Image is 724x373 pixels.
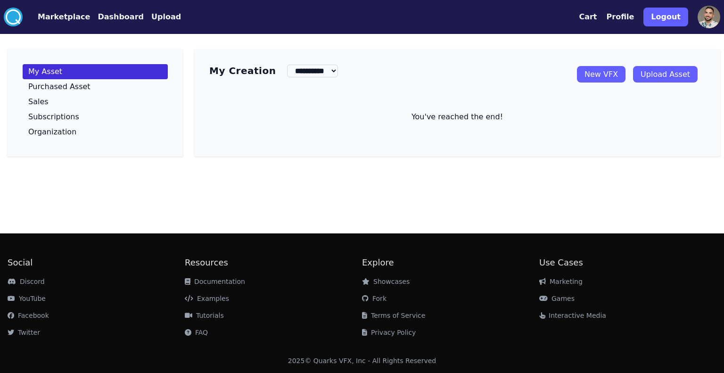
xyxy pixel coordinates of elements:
a: Upload [144,11,181,23]
a: Documentation [185,278,245,285]
div: 2025 © Quarks VFX, Inc - All Rights Reserved [288,356,436,365]
a: YouTube [8,295,46,302]
a: Organization [23,124,168,140]
h2: Resources [185,256,362,269]
p: You've reached the end! [209,111,705,123]
a: Upload Asset [633,66,698,83]
p: My Asset [28,68,62,75]
a: Sales [23,94,168,109]
a: Marketing [539,278,583,285]
a: Logout [643,4,688,30]
p: Organization [28,128,76,136]
a: Showcases [362,278,410,285]
button: Logout [643,8,688,26]
p: Subscriptions [28,113,79,121]
a: Subscriptions [23,109,168,124]
button: Upload [151,11,181,23]
a: Privacy Policy [362,329,416,336]
p: Purchased Asset [28,83,90,91]
a: Interactive Media [539,312,606,319]
button: Profile [607,11,634,23]
a: Twitter [8,329,40,336]
a: Tutorials [185,312,224,319]
a: Marketplace [23,11,90,23]
a: Games [539,295,575,302]
img: profile [698,6,720,28]
h2: Use Cases [539,256,716,269]
a: Terms of Service [362,312,425,319]
p: Sales [28,98,49,106]
button: Cart [579,11,597,23]
a: Purchased Asset [23,79,168,94]
a: Discord [8,278,45,285]
h2: Social [8,256,185,269]
button: Marketplace [38,11,90,23]
h2: Explore [362,256,539,269]
h3: My Creation [209,64,276,77]
a: Fork [362,295,387,302]
a: New VFX [577,66,625,83]
a: FAQ [185,329,208,336]
button: Dashboard [98,11,144,23]
a: Dashboard [90,11,144,23]
a: My Asset [23,64,168,79]
a: Facebook [8,312,49,319]
a: Examples [185,295,229,302]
